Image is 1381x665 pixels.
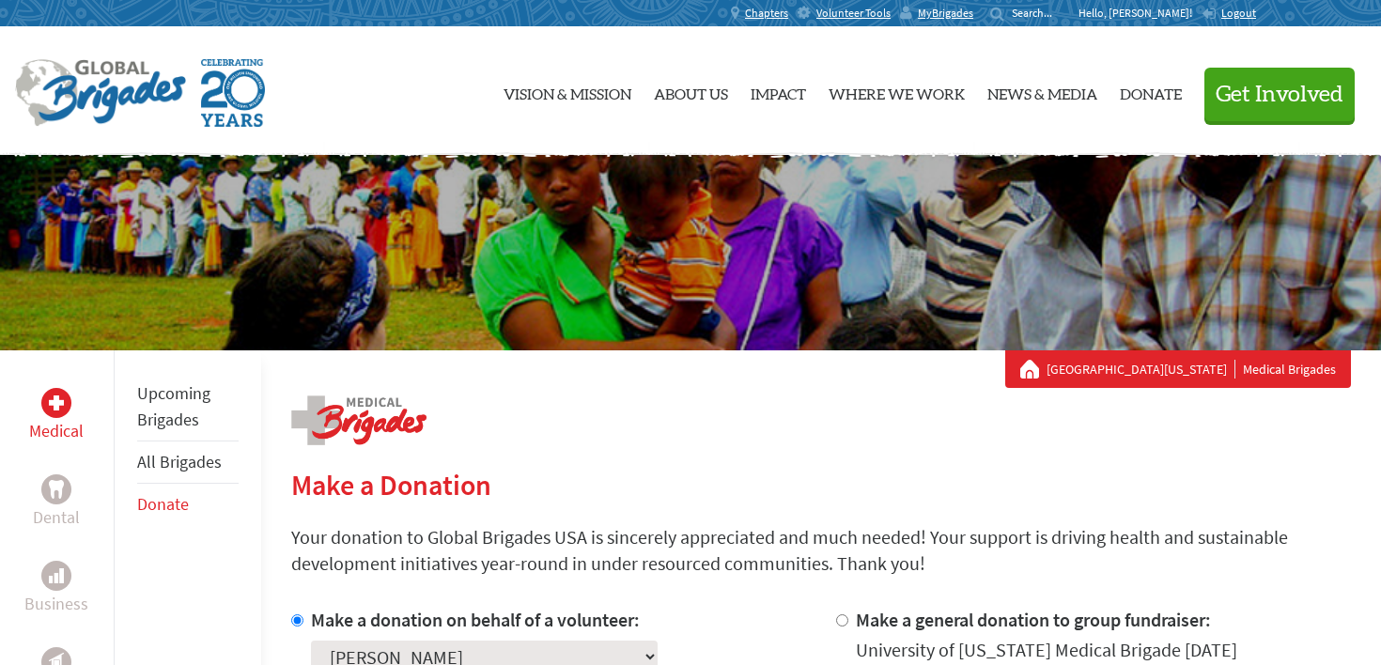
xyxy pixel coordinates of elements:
[654,42,728,140] a: About Us
[49,480,64,498] img: Dental
[33,504,80,531] p: Dental
[504,42,631,140] a: Vision & Mission
[201,59,265,127] img: Global Brigades Celebrating 20 Years
[29,388,84,444] a: MedicalMedical
[137,373,239,441] li: Upcoming Brigades
[24,591,88,617] p: Business
[49,395,64,410] img: Medical
[987,42,1097,140] a: News & Media
[137,451,222,472] a: All Brigades
[291,468,1351,502] h2: Make a Donation
[137,493,189,515] a: Donate
[41,474,71,504] div: Dental
[15,59,186,127] img: Global Brigades Logo
[829,42,965,140] a: Where We Work
[137,382,210,430] a: Upcoming Brigades
[291,395,427,445] img: logo-medical.png
[137,484,239,525] li: Donate
[751,42,806,140] a: Impact
[1020,360,1336,379] div: Medical Brigades
[1221,6,1256,20] span: Logout
[918,6,973,21] span: MyBrigades
[33,474,80,531] a: DentalDental
[745,6,788,21] span: Chapters
[1047,360,1235,379] a: [GEOGRAPHIC_DATA][US_STATE]
[311,608,640,631] label: Make a donation on behalf of a volunteer:
[1120,42,1182,140] a: Donate
[816,6,891,21] span: Volunteer Tools
[1012,6,1065,20] input: Search...
[291,524,1351,577] p: Your donation to Global Brigades USA is sincerely appreciated and much needed! Your support is dr...
[49,568,64,583] img: Business
[1202,6,1256,21] a: Logout
[24,561,88,617] a: BusinessBusiness
[1078,6,1202,21] p: Hello, [PERSON_NAME]!
[1216,84,1343,106] span: Get Involved
[856,608,1211,631] label: Make a general donation to group fundraiser:
[29,418,84,444] p: Medical
[137,441,239,484] li: All Brigades
[41,388,71,418] div: Medical
[1204,68,1355,121] button: Get Involved
[41,561,71,591] div: Business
